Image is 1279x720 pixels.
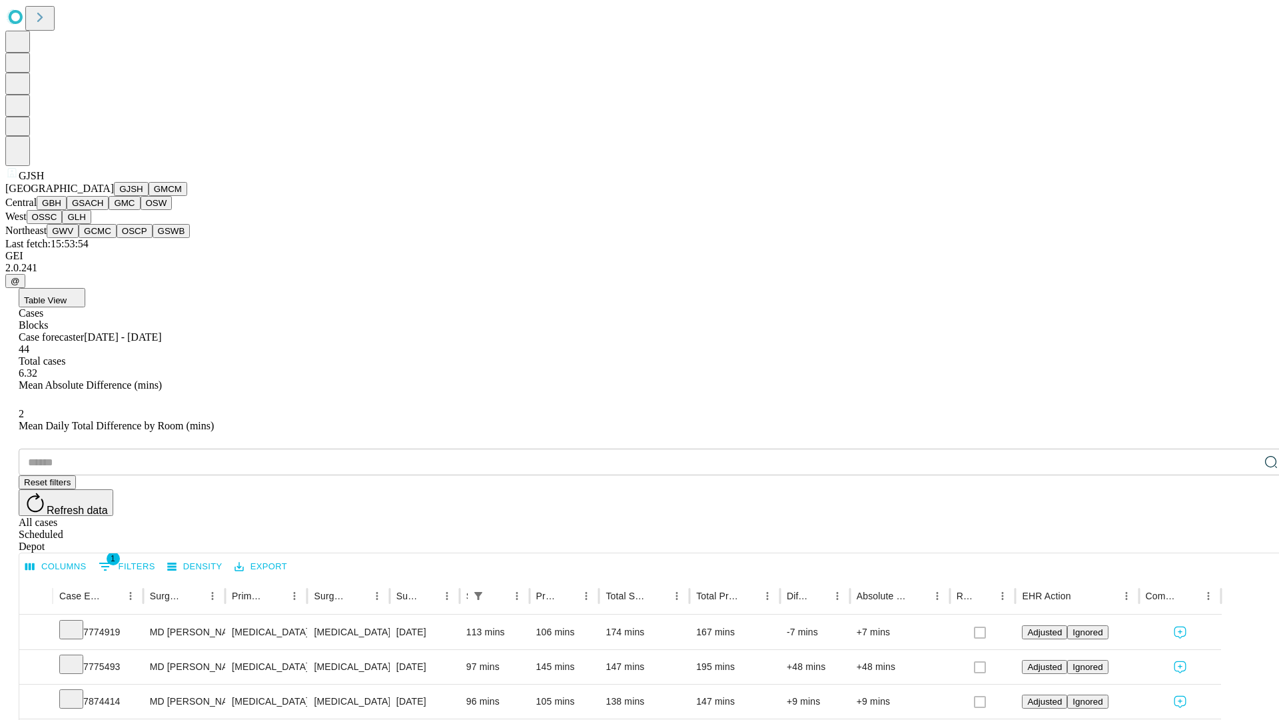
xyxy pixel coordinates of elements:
[787,685,843,719] div: +9 mins
[1072,627,1102,637] span: Ignored
[466,615,523,649] div: 113 mins
[957,591,974,601] div: Resolved in EHR
[232,650,300,684] div: [MEDICAL_DATA]
[1022,660,1067,674] button: Adjusted
[232,685,300,719] div: [MEDICAL_DATA]
[59,591,101,601] div: Case Epic Id
[667,587,686,605] button: Menu
[1022,695,1067,709] button: Adjusted
[928,587,947,605] button: Menu
[314,650,382,684] div: [MEDICAL_DATA] WITH CHOLANGIOGRAM
[787,650,843,684] div: +48 mins
[150,591,183,601] div: Surgeon Name
[5,238,89,249] span: Last fetch: 15:53:54
[67,196,109,210] button: GSACH
[1027,627,1062,637] span: Adjusted
[5,250,1274,262] div: GEI
[203,587,222,605] button: Menu
[19,420,214,431] span: Mean Daily Total Difference by Room (mins)
[24,295,67,305] span: Table View
[5,197,37,208] span: Central
[19,475,76,489] button: Reset filters
[109,196,140,210] button: GMC
[536,650,593,684] div: 145 mins
[857,650,943,684] div: +48 mins
[606,591,647,601] div: Total Scheduled Duration
[396,615,453,649] div: [DATE]
[5,183,114,194] span: [GEOGRAPHIC_DATA]
[79,224,117,238] button: GCMC
[828,587,847,605] button: Menu
[19,367,37,379] span: 6.32
[438,587,456,605] button: Menu
[59,615,137,649] div: 7774919
[419,587,438,605] button: Sort
[1022,625,1067,639] button: Adjusted
[11,276,20,286] span: @
[649,587,667,605] button: Sort
[349,587,368,605] button: Sort
[1146,591,1179,601] div: Comments
[606,615,683,649] div: 174 mins
[396,591,418,601] div: Surgery Date
[1180,587,1199,605] button: Sort
[141,196,173,210] button: OSW
[696,591,738,601] div: Total Predicted Duration
[231,557,290,577] button: Export
[1067,695,1108,709] button: Ignored
[24,477,71,487] span: Reset filters
[1067,625,1108,639] button: Ignored
[314,591,347,601] div: Surgery Name
[696,615,773,649] div: 167 mins
[114,182,149,196] button: GJSH
[59,650,137,684] div: 7775493
[266,587,285,605] button: Sort
[1072,662,1102,672] span: Ignored
[5,225,47,236] span: Northeast
[857,685,943,719] div: +9 mins
[536,685,593,719] div: 105 mins
[19,408,24,419] span: 2
[232,591,265,601] div: Primary Service
[117,224,153,238] button: OSCP
[150,650,218,684] div: MD [PERSON_NAME]
[606,685,683,719] div: 138 mins
[909,587,928,605] button: Sort
[466,650,523,684] div: 97 mins
[758,587,777,605] button: Menu
[536,591,558,601] div: Predicted In Room Duration
[508,587,526,605] button: Menu
[103,587,121,605] button: Sort
[84,331,161,343] span: [DATE] - [DATE]
[19,489,113,516] button: Refresh data
[536,615,593,649] div: 106 mins
[19,288,85,307] button: Table View
[469,587,488,605] div: 1 active filter
[739,587,758,605] button: Sort
[314,615,382,649] div: [MEDICAL_DATA]
[857,615,943,649] div: +7 mins
[27,210,63,224] button: OSSC
[396,685,453,719] div: [DATE]
[558,587,577,605] button: Sort
[164,557,226,577] button: Density
[469,587,488,605] button: Show filters
[314,685,382,719] div: [MEDICAL_DATA]
[47,224,79,238] button: GWV
[47,505,108,516] span: Refresh data
[19,331,84,343] span: Case forecaster
[696,685,773,719] div: 147 mins
[787,615,843,649] div: -7 mins
[150,615,218,649] div: MD [PERSON_NAME]
[22,557,90,577] button: Select columns
[1067,660,1108,674] button: Ignored
[5,274,25,288] button: @
[368,587,386,605] button: Menu
[577,587,596,605] button: Menu
[5,211,27,222] span: West
[232,615,300,649] div: [MEDICAL_DATA]
[1117,587,1136,605] button: Menu
[26,691,46,714] button: Expand
[153,224,191,238] button: GSWB
[19,343,29,355] span: 44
